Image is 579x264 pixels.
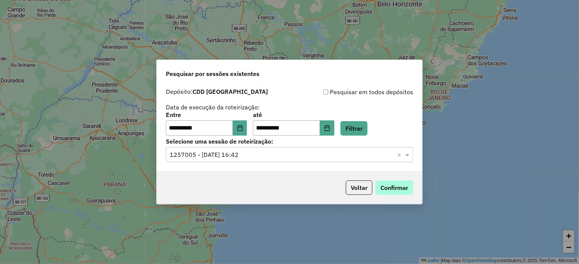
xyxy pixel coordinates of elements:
[166,87,268,96] label: Depósito:
[375,180,413,195] button: Confirmar
[166,137,413,146] label: Selecione uma sessão de roteirização:
[253,110,334,119] label: até
[346,180,372,195] button: Voltar
[166,69,259,78] span: Pesquisar por sessões existentes
[166,103,260,112] label: Data de execução da roteirização:
[233,120,247,136] button: Choose Date
[289,87,413,96] div: Pesquisar em todos depósitos
[340,121,367,136] button: Filtrar
[397,150,404,159] span: Clear all
[166,110,247,119] label: Entre
[320,120,334,136] button: Choose Date
[192,88,268,95] strong: CDD [GEOGRAPHIC_DATA]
